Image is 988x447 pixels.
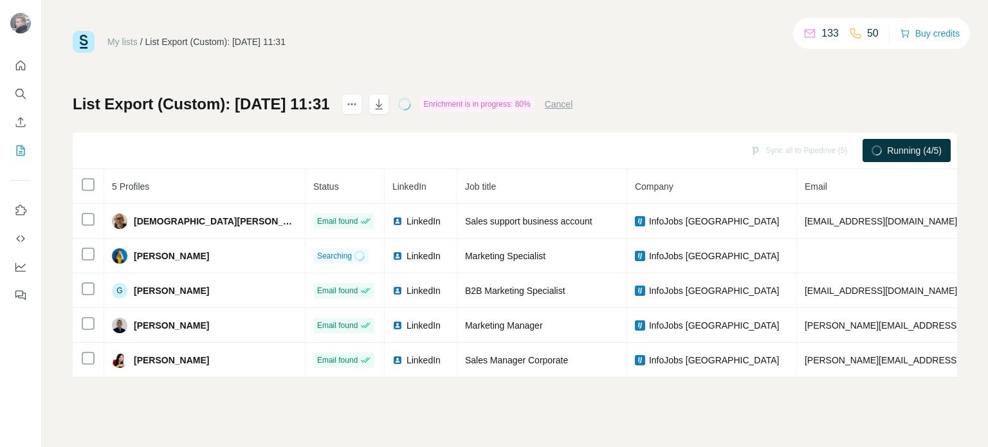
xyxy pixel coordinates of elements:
[10,82,31,105] button: Search
[134,250,209,262] span: [PERSON_NAME]
[635,286,645,296] img: company-logo
[805,286,957,296] span: [EMAIL_ADDRESS][DOMAIN_NAME]
[465,216,592,226] span: Sales support business account
[392,216,403,226] img: LinkedIn logo
[112,248,127,264] img: Avatar
[112,283,127,298] div: G
[10,284,31,307] button: Feedback
[649,354,780,367] span: InfoJobs [GEOGRAPHIC_DATA]
[805,216,957,226] span: [EMAIL_ADDRESS][DOMAIN_NAME]
[649,215,780,228] span: InfoJobs [GEOGRAPHIC_DATA]
[867,26,879,41] p: 50
[140,35,143,48] li: /
[112,214,127,229] img: Avatar
[317,285,358,296] span: Email found
[407,215,441,228] span: LinkedIn
[317,320,358,331] span: Email found
[10,199,31,222] button: Use Surfe on LinkedIn
[821,26,839,41] p: 133
[10,139,31,162] button: My lists
[317,215,358,227] span: Email found
[107,37,138,47] a: My lists
[635,181,673,192] span: Company
[649,319,780,332] span: InfoJobs [GEOGRAPHIC_DATA]
[317,354,358,366] span: Email found
[112,181,149,192] span: 5 Profiles
[10,54,31,77] button: Quick start
[10,255,31,278] button: Dashboard
[407,250,441,262] span: LinkedIn
[465,251,545,261] span: Marketing Specialist
[545,98,573,111] button: Cancel
[73,31,95,53] img: Surfe Logo
[465,355,568,365] span: Sales Manager Corporate
[10,227,31,250] button: Use Surfe API
[342,94,362,114] button: actions
[392,251,403,261] img: LinkedIn logo
[134,319,209,332] span: [PERSON_NAME]
[392,286,403,296] img: LinkedIn logo
[112,352,127,368] img: Avatar
[805,181,827,192] span: Email
[73,94,330,114] h1: List Export (Custom): [DATE] 11:31
[145,35,286,48] div: List Export (Custom): [DATE] 11:31
[10,111,31,134] button: Enrich CSV
[407,284,441,297] span: LinkedIn
[900,24,960,42] button: Buy credits
[465,320,543,331] span: Marketing Manager
[392,320,403,331] img: LinkedIn logo
[635,251,645,261] img: company-logo
[317,250,352,262] span: Searching
[465,286,565,296] span: B2B Marketing Specialist
[112,318,127,333] img: Avatar
[134,354,209,367] span: [PERSON_NAME]
[392,181,426,192] span: LinkedIn
[407,354,441,367] span: LinkedIn
[465,181,496,192] span: Job title
[649,250,780,262] span: InfoJobs [GEOGRAPHIC_DATA]
[313,181,339,192] span: Status
[134,284,209,297] span: [PERSON_NAME]
[392,355,403,365] img: LinkedIn logo
[635,320,645,331] img: company-logo
[649,284,780,297] span: InfoJobs [GEOGRAPHIC_DATA]
[10,13,31,33] img: Avatar
[635,355,645,365] img: company-logo
[420,96,535,112] div: Enrichment is in progress: 80%
[134,215,297,228] span: [DEMOGRAPHIC_DATA][PERSON_NAME]
[887,144,942,157] span: Running (4/5)
[635,216,645,226] img: company-logo
[407,319,441,332] span: LinkedIn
